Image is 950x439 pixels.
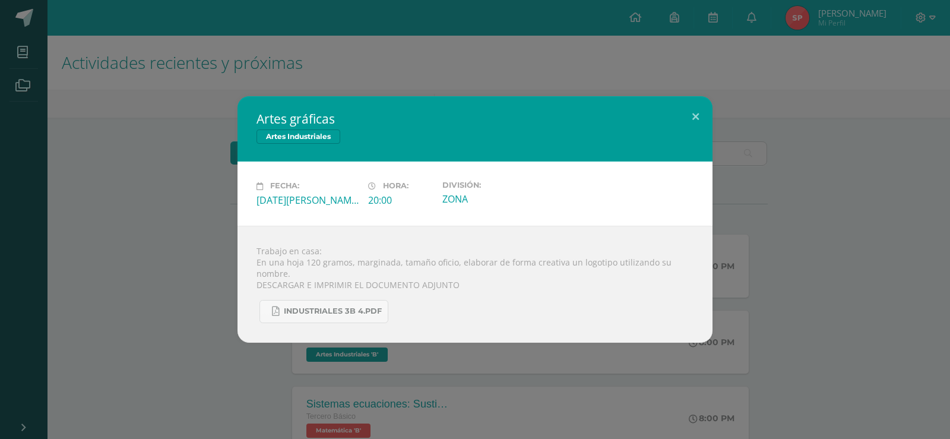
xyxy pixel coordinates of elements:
[270,182,299,191] span: Fecha:
[368,194,433,207] div: 20:00
[237,226,712,343] div: Trabajo en casa: En una hoja 120 gramos, marginada, tamaño oficio, elaborar de forma creativa un ...
[259,300,388,323] a: INDUSTRIALES 3B 4.pdf
[256,110,693,127] h2: Artes gráficas
[256,130,340,144] span: Artes Industriales
[442,181,544,190] label: División:
[256,194,359,207] div: [DATE][PERSON_NAME]
[284,307,382,316] span: INDUSTRIALES 3B 4.pdf
[679,96,712,137] button: Close (Esc)
[383,182,408,191] span: Hora:
[442,192,544,206] div: ZONA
